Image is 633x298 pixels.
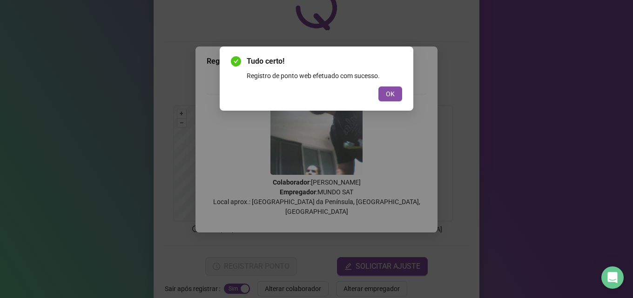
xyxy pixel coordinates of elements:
[601,266,624,289] div: Open Intercom Messenger
[386,89,395,99] span: OK
[378,86,402,101] button: OK
[247,56,402,67] span: Tudo certo!
[231,56,241,66] span: check-circle
[247,71,402,81] div: Registro de ponto web efetuado com sucesso.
